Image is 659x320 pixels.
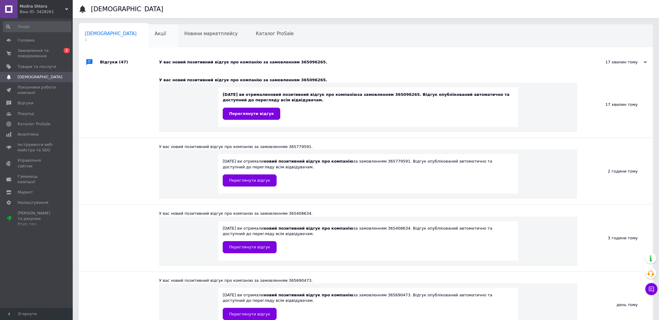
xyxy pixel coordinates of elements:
span: Гаманець компанії [18,174,56,185]
span: Замовлення та повідомлення [18,48,56,59]
span: Каталог ProSale [256,31,294,36]
b: новий позитивний відгук про компанію [264,226,353,231]
span: [DEMOGRAPHIC_DATA] [85,31,137,36]
div: [DATE] ви отримали за замовленням 365690473. Відгук опублікований автоматично та доступний до пер... [223,292,514,320]
div: [DATE] ви отримали за замовленням 365408634. Відгук опублікований автоматично та доступний до пер... [223,226,514,253]
div: 3 години тому [577,205,653,271]
b: новий позитивний відгук про компанію [268,92,358,97]
span: Modna Shtora [20,4,65,9]
b: новий позитивний відгук про компанію [264,293,353,297]
span: Новини маркетплейсу [184,31,238,36]
span: Маркет [18,190,33,195]
div: 2 години тому [577,138,653,204]
div: У вас новий позитивний відгук про компанію за замовленням 365408634. [159,211,577,216]
div: Ваш ID: 3428261 [20,9,73,15]
span: Аналітика [18,132,38,137]
span: (47) [119,60,128,64]
input: Пошук [3,21,71,32]
span: Показники роботи компанії [18,85,56,96]
span: Переглянути відгук [229,245,270,249]
span: Переглянути відгук [229,312,270,316]
div: У вас новий позитивний відгук про компанію за замовленням 365096265. [159,77,577,83]
span: Головна [18,38,35,43]
button: Чат з покупцем [645,283,657,295]
a: Переглянути відгук [223,108,280,120]
span: Відгуки [18,100,33,106]
a: Переглянути відгук [223,241,277,253]
span: Акції [155,31,166,36]
div: [DATE] ви отримали за замовленням 365779591. Відгук опублікований автоматично та доступний до пер... [223,159,514,186]
div: Prom топ [18,221,56,227]
div: 17 хвилин тому [586,59,647,65]
a: Переглянути відгук [223,174,277,187]
a: Переглянути відгук [223,308,277,320]
div: У вас новий позитивний відгук про компанію за замовленням 365690473. [159,278,577,283]
span: Товари та послуги [18,64,56,69]
span: Переглянути відгук [229,111,274,116]
span: Інструменти веб-майстра та SEO [18,142,56,153]
span: Каталог ProSale [18,121,50,127]
div: Відгуки [100,53,159,71]
span: Управління сайтом [18,158,56,169]
span: Покупці [18,111,34,116]
span: 1 [64,48,70,53]
span: Налаштування [18,200,48,205]
span: Переглянути відгук [229,178,270,183]
div: 17 хвилин тому [577,71,653,138]
div: У вас новий позитивний відгук про компанію за замовленням 365779591. [159,144,577,150]
span: [DEMOGRAPHIC_DATA] [18,74,62,80]
div: У вас новий позитивний відгук про компанію за замовленням 365096265. [159,59,586,65]
div: [DATE] ви отримали за замовленням 365096265. Відгук опублікований автоматично та доступний до пер... [223,92,514,120]
span: [PERSON_NAME] та рахунки [18,211,56,227]
span: 1 [85,38,137,42]
b: новий позитивний відгук про компанію [264,159,353,163]
h1: [DEMOGRAPHIC_DATA] [91,5,163,13]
